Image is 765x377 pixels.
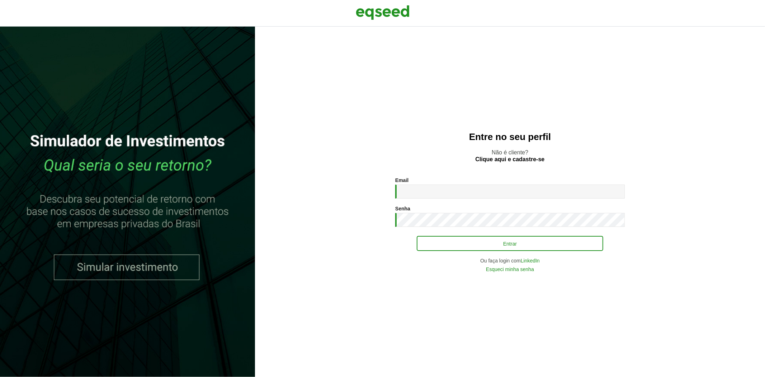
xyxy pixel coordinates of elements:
a: LinkedIn [521,258,540,263]
img: EqSeed Logo [356,4,410,22]
p: Não é cliente? [269,149,751,163]
a: Clique aqui e cadastre-se [476,157,545,162]
div: Ou faça login com [395,258,625,263]
a: Esqueci minha senha [486,267,534,272]
label: Email [395,178,409,183]
h2: Entre no seu perfil [269,132,751,142]
button: Entrar [417,236,603,251]
label: Senha [395,206,410,211]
